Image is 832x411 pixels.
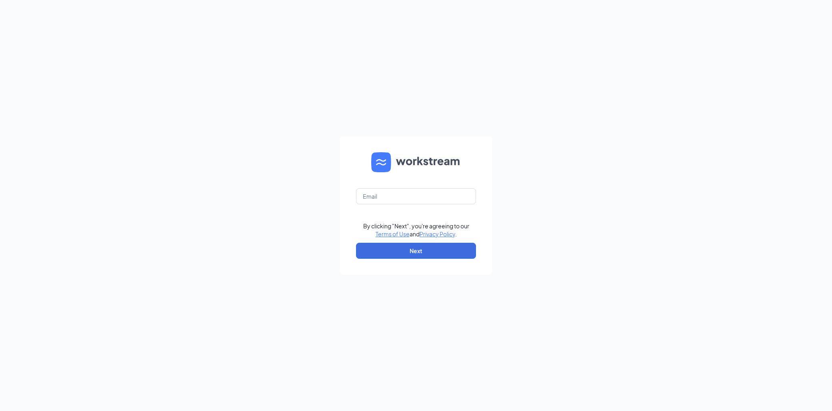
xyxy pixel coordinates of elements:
a: Terms of Use [376,230,410,238]
div: By clicking "Next", you're agreeing to our and . [363,222,469,238]
input: Email [356,188,476,204]
button: Next [356,243,476,259]
img: WS logo and Workstream text [371,152,461,172]
a: Privacy Policy [420,230,455,238]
